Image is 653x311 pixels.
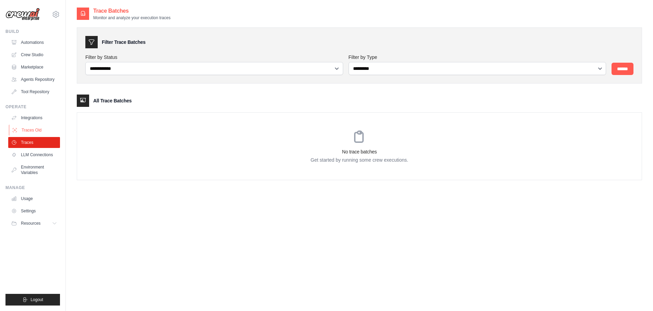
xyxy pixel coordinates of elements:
[349,54,606,61] label: Filter by Type
[5,104,60,110] div: Operate
[8,218,60,229] button: Resources
[85,54,343,61] label: Filter by Status
[8,193,60,204] a: Usage
[5,29,60,34] div: Build
[9,125,61,136] a: Traces Old
[5,294,60,306] button: Logout
[93,15,170,21] p: Monitor and analyze your execution traces
[93,7,170,15] h2: Trace Batches
[8,62,60,73] a: Marketplace
[8,112,60,123] a: Integrations
[77,148,642,155] h3: No trace batches
[8,37,60,48] a: Automations
[8,137,60,148] a: Traces
[8,49,60,60] a: Crew Studio
[102,39,145,46] h3: Filter Trace Batches
[21,221,40,226] span: Resources
[8,86,60,97] a: Tool Repository
[31,297,43,302] span: Logout
[5,8,40,21] img: Logo
[93,97,132,104] h3: All Trace Batches
[8,149,60,160] a: LLM Connections
[8,162,60,178] a: Environment Variables
[8,206,60,216] a: Settings
[77,157,642,163] p: Get started by running some crew executions.
[8,74,60,85] a: Agents Repository
[5,185,60,190] div: Manage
